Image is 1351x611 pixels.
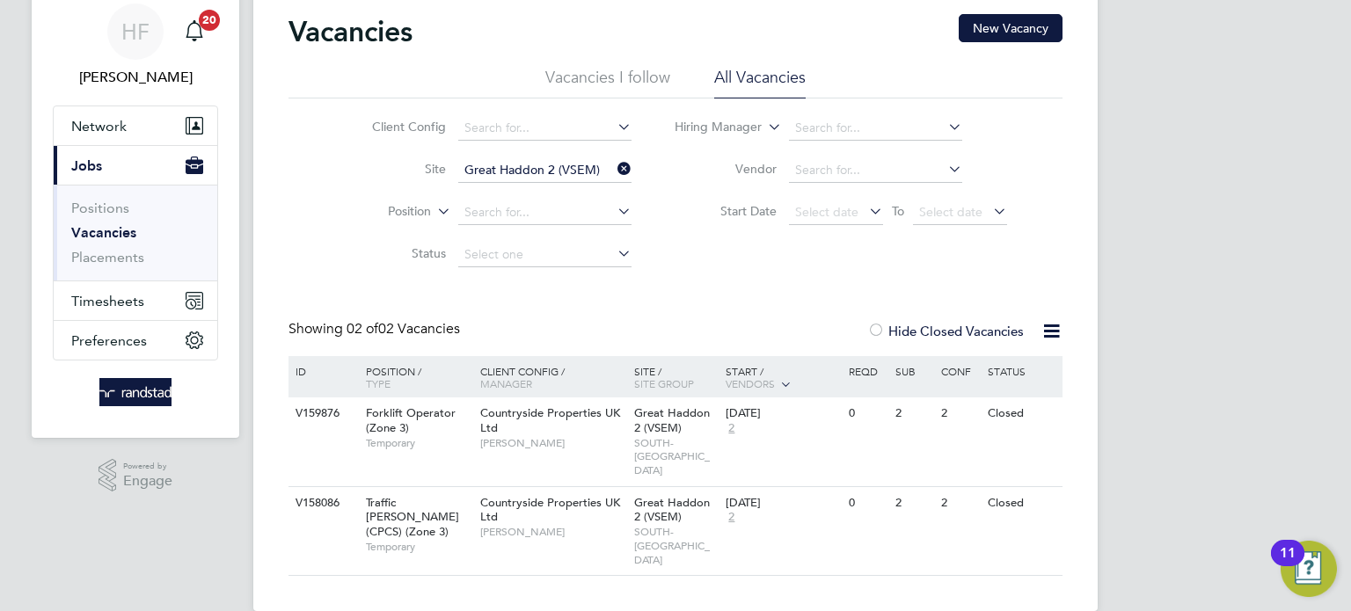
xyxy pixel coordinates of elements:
[726,421,737,436] span: 2
[887,200,909,222] span: To
[366,540,471,554] span: Temporary
[99,459,173,492] a: Powered byEngage
[199,10,220,31] span: 20
[983,397,1060,430] div: Closed
[123,474,172,489] span: Engage
[54,106,217,145] button: Network
[54,146,217,185] button: Jobs
[675,161,777,177] label: Vendor
[288,14,413,49] h2: Vacancies
[714,67,806,98] li: All Vacancies
[54,281,217,320] button: Timesheets
[366,436,471,450] span: Temporary
[347,320,378,338] span: 02 of
[789,158,962,183] input: Search for...
[458,158,632,183] input: Search for...
[53,67,218,88] span: Hollie Furby
[726,376,775,390] span: Vendors
[71,249,144,265] a: Placements
[726,510,737,525] span: 2
[726,406,840,421] div: [DATE]
[545,67,670,98] li: Vacancies I follow
[345,119,446,135] label: Client Config
[291,487,353,520] div: V158086
[1280,553,1296,576] div: 11
[330,203,431,221] label: Position
[353,356,476,398] div: Position /
[919,204,982,220] span: Select date
[661,119,762,136] label: Hiring Manager
[54,185,217,280] div: Jobs
[675,203,777,219] label: Start Date
[71,118,127,135] span: Network
[983,487,1060,520] div: Closed
[789,116,962,141] input: Search for...
[634,405,710,435] span: Great Haddon 2 (VSEM)
[844,397,890,430] div: 0
[71,224,136,241] a: Vacancies
[54,321,217,360] button: Preferences
[959,14,1063,42] button: New Vacancy
[721,356,844,400] div: Start /
[726,496,840,511] div: [DATE]
[480,495,620,525] span: Countryside Properties UK Ltd
[53,378,218,406] a: Go to home page
[983,356,1060,386] div: Status
[476,356,630,398] div: Client Config /
[634,376,694,390] span: Site Group
[458,116,632,141] input: Search for...
[291,356,353,386] div: ID
[123,459,172,474] span: Powered by
[891,356,937,386] div: Sub
[291,397,353,430] div: V159876
[71,293,144,309] span: Timesheets
[634,495,710,525] span: Great Haddon 2 (VSEM)
[366,405,456,435] span: Forklift Operator (Zone 3)
[844,487,890,520] div: 0
[634,525,718,566] span: SOUTH-[GEOGRAPHIC_DATA]
[366,495,459,540] span: Traffic [PERSON_NAME] (CPCS) (Zone 3)
[458,243,632,267] input: Select one
[867,323,1024,339] label: Hide Closed Vacancies
[480,376,532,390] span: Manager
[937,397,982,430] div: 2
[177,4,212,60] a: 20
[121,20,150,43] span: HF
[480,436,625,450] span: [PERSON_NAME]
[288,320,464,338] div: Showing
[71,200,129,216] a: Positions
[53,4,218,88] a: HF[PERSON_NAME]
[71,332,147,349] span: Preferences
[345,245,446,261] label: Status
[795,204,858,220] span: Select date
[1281,541,1337,597] button: Open Resource Center, 11 new notifications
[71,157,102,174] span: Jobs
[937,487,982,520] div: 2
[844,356,890,386] div: Reqd
[345,161,446,177] label: Site
[99,378,172,406] img: randstad-logo-retina.png
[630,356,722,398] div: Site /
[891,397,937,430] div: 2
[366,376,391,390] span: Type
[347,320,460,338] span: 02 Vacancies
[891,487,937,520] div: 2
[458,200,632,225] input: Search for...
[480,405,620,435] span: Countryside Properties UK Ltd
[634,436,718,477] span: SOUTH-[GEOGRAPHIC_DATA]
[480,525,625,539] span: [PERSON_NAME]
[937,356,982,386] div: Conf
